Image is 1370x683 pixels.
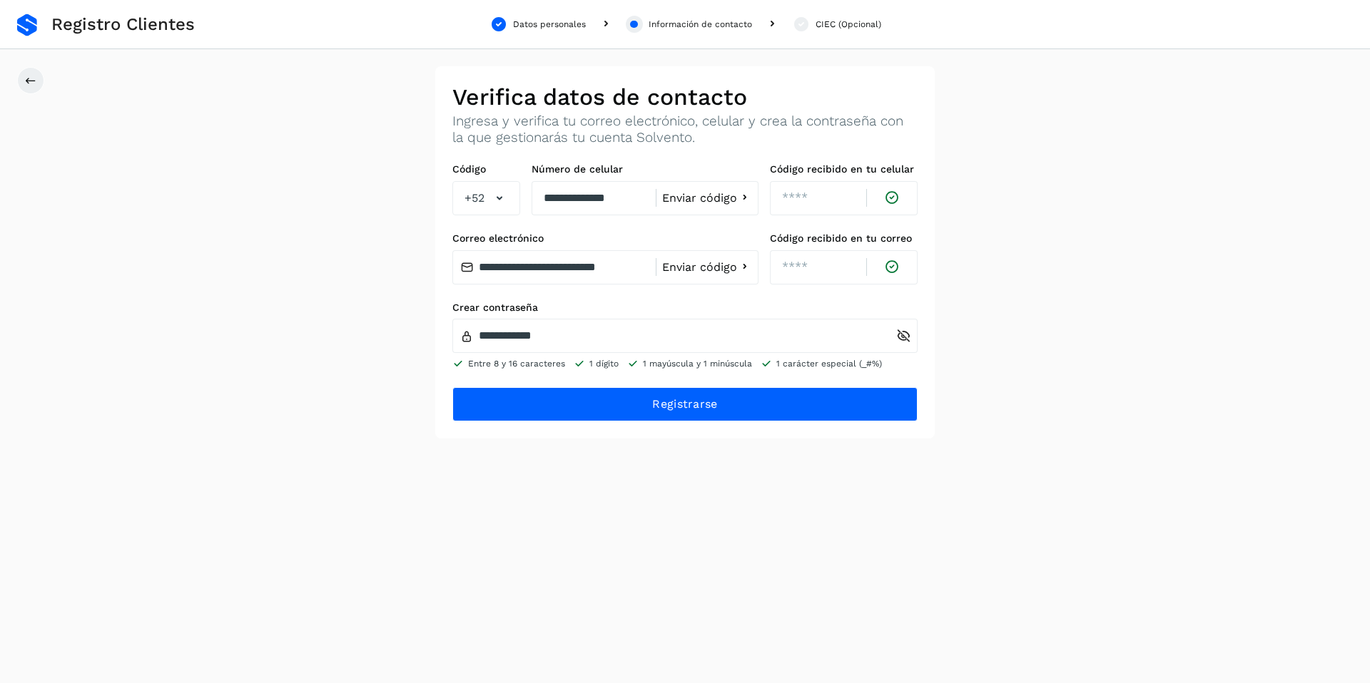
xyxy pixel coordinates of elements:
[627,357,752,370] li: 1 mayúscula y 1 minúscula
[465,190,484,207] span: +52
[649,18,752,31] div: Información de contacto
[761,357,882,370] li: 1 carácter especial (_#%)
[662,190,752,205] button: Enviar código
[770,232,918,245] label: Código recibido en tu correo
[452,387,918,421] button: Registrarse
[662,262,737,273] span: Enviar código
[574,357,619,370] li: 1 dígito
[652,396,717,412] span: Registrarse
[513,18,586,31] div: Datos personales
[532,163,758,175] label: Número de celular
[816,18,881,31] div: CIEC (Opcional)
[452,113,918,146] p: Ingresa y verifica tu correo electrónico, celular y crea la contraseña con la que gestionarás tu ...
[452,163,520,175] label: Código
[452,232,758,245] label: Correo electrónico
[452,357,565,370] li: Entre 8 y 16 caracteres
[452,302,918,314] label: Crear contraseña
[770,163,918,175] label: Código recibido en tu celular
[452,83,918,111] h2: Verifica datos de contacto
[662,260,752,274] button: Enviar código
[662,192,737,204] span: Enviar código
[51,14,195,35] span: Registro Clientes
